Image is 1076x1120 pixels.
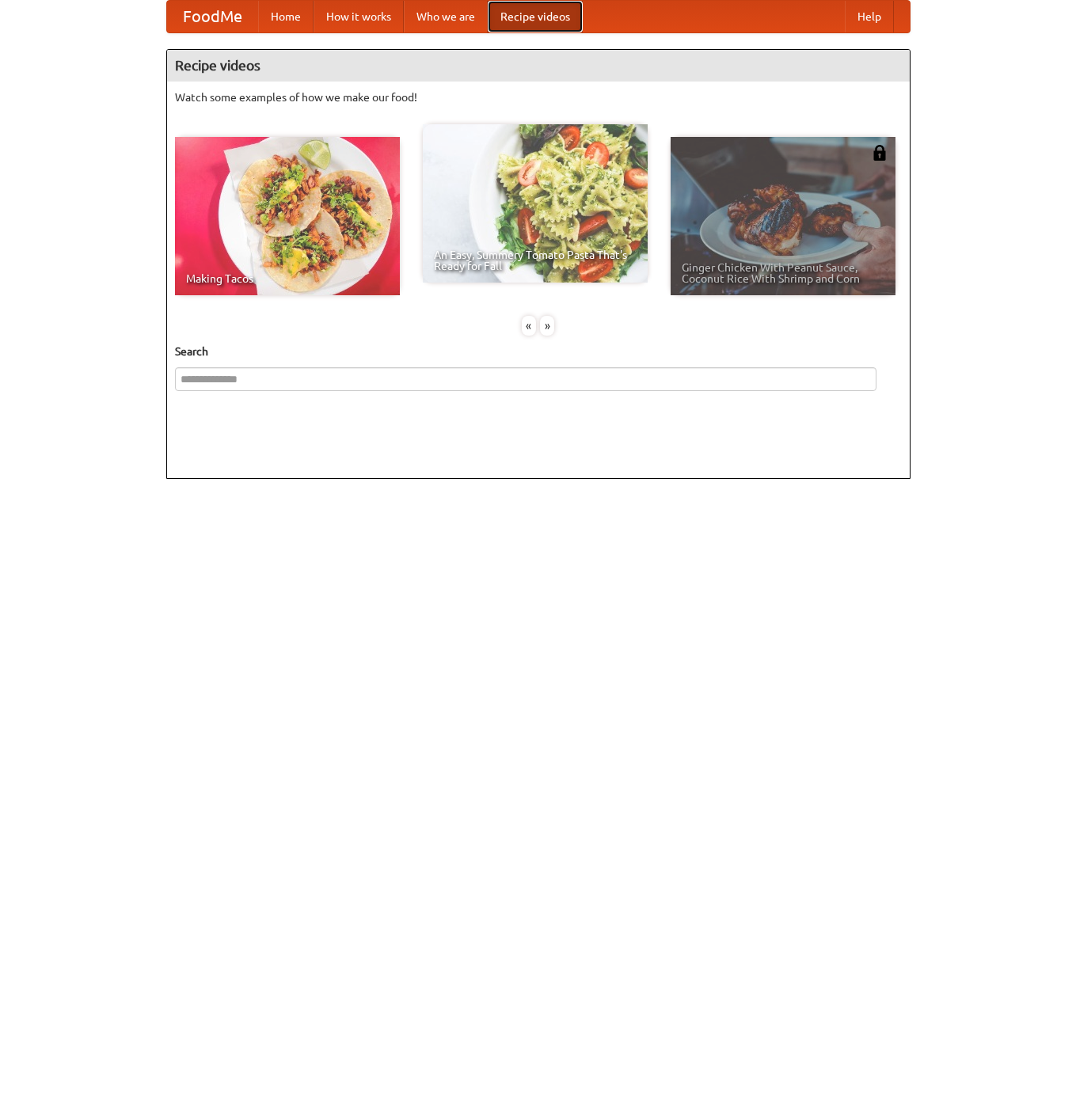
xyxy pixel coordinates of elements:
img: 483408.png [872,145,888,161]
a: Making Tacos [175,137,400,295]
a: Help [845,1,894,32]
a: An Easy, Summery Tomato Pasta That's Ready for Fall [423,124,648,283]
h4: Recipe videos [167,50,910,82]
span: An Easy, Summery Tomato Pasta That's Ready for Fall [434,249,637,271]
a: Recipe videos [488,1,583,32]
span: Making Tacos [186,273,389,284]
p: Watch some examples of how we make our food! [175,89,902,105]
div: » [540,316,554,336]
div: « [522,316,536,336]
a: How it works [314,1,404,32]
h5: Search [175,344,902,359]
a: FoodMe [167,1,258,32]
a: Who we are [404,1,488,32]
a: Home [258,1,314,32]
